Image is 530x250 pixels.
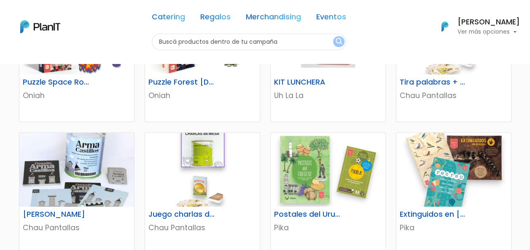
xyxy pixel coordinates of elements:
[316,13,346,24] a: Eventos
[18,78,97,87] h6: Puzzle Space Rocket
[274,222,382,233] p: Pika
[436,17,454,36] img: PlanIt Logo
[396,133,511,207] img: thumb_2FDA6350-6045-48DC-94DD-55C445378348-Photoroom__21_.jpg
[148,222,256,233] p: Chau Pantallas
[143,210,222,219] h6: Juego charlas de mesa + Cartas españolas
[271,133,385,207] img: thumb_2FDA6350-6045-48DC-94DD-55C445378348-Photoroom__22_.jpg
[18,210,97,219] h6: [PERSON_NAME]
[269,210,348,219] h6: Postales del Uruguay + Pikala
[43,8,121,24] div: ¿Necesitás ayuda?
[430,16,520,37] button: PlanIt Logo [PERSON_NAME] Ver más opciones
[200,13,231,24] a: Regalos
[143,78,222,87] h6: Puzzle Forest [DATE]
[400,90,508,101] p: Chau Pantallas
[23,90,131,101] p: Oniah
[457,19,520,26] h6: [PERSON_NAME]
[395,210,474,219] h6: Extinguidos en [GEOGRAPHIC_DATA] + Block recreo + Libreta rayada
[395,78,474,87] h6: Tira palabras + Cartas españolas
[20,20,60,33] img: PlanIt Logo
[269,78,348,87] h6: KIT LUNCHERA
[400,222,508,233] p: Pika
[19,133,134,207] img: thumb_arma-castillo-arma-castillo.jpg
[145,133,260,207] img: thumb_image__copia___copia___copia_-Photoroom__11_.jpg
[152,34,346,50] input: Buscá productos dentro de tu campaña
[457,29,520,35] p: Ver más opciones
[336,38,342,46] img: search_button-432b6d5273f82d61273b3651a40e1bd1b912527efae98b1b7a1b2c0702e16a8d.svg
[152,13,185,24] a: Catering
[274,90,382,101] p: Uh La La
[148,90,256,101] p: Oniah
[23,222,131,233] p: Chau Pantallas
[246,13,301,24] a: Merchandising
